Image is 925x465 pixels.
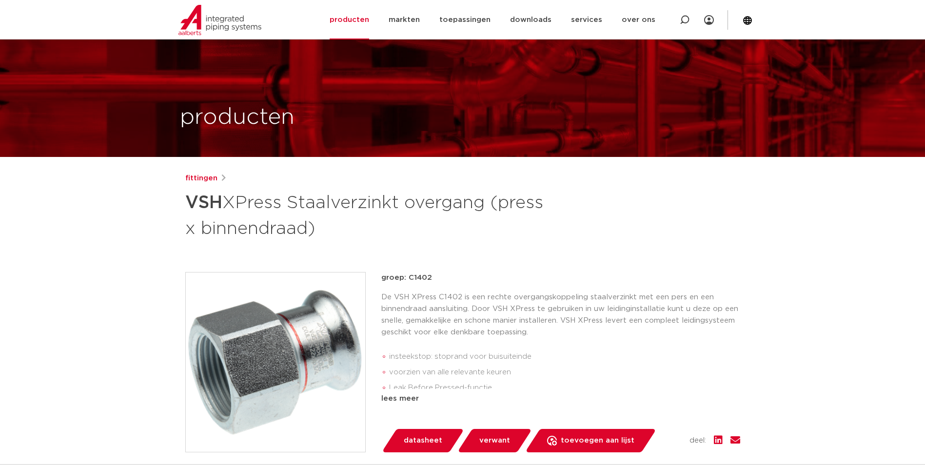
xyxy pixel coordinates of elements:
[381,291,740,338] p: De VSH XPress C1402 is een rechte overgangskoppeling staalverzinkt met een pers en een binnendraa...
[689,435,706,446] span: deel:
[389,380,740,396] li: Leak Before Pressed-functie
[389,349,740,365] li: insteekstop: stoprand voor buisuiteinde
[185,173,217,184] a: fittingen
[185,188,551,241] h1: XPress Staalverzinkt overgang (press x binnendraad)
[479,433,510,448] span: verwant
[381,393,740,405] div: lees meer
[404,433,442,448] span: datasheet
[561,433,634,448] span: toevoegen aan lijst
[389,365,740,380] li: voorzien van alle relevante keuren
[185,194,222,212] strong: VSH
[180,102,295,133] h1: producten
[457,429,532,452] a: verwant
[186,272,365,452] img: Product Image for VSH XPress Staalverzinkt overgang (press x binnendraad)
[381,429,464,452] a: datasheet
[381,272,740,284] p: groep: C1402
